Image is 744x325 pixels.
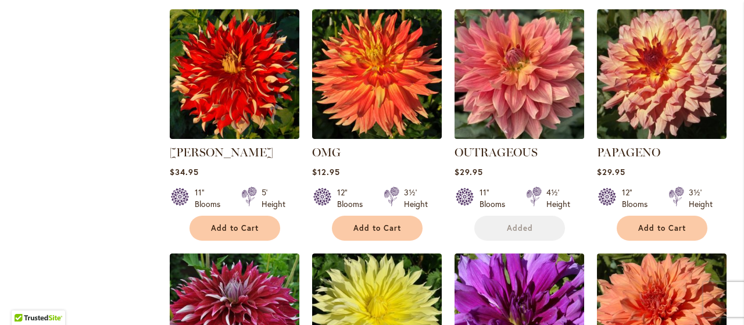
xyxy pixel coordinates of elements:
img: Papageno [597,9,727,139]
a: Omg [312,130,442,141]
button: Add to Cart [189,216,280,241]
a: OMG [312,145,341,159]
span: $12.95 [312,166,340,177]
img: Nick Sr [170,9,299,139]
a: OUTRAGEOUS [455,130,584,141]
span: $34.95 [170,166,199,177]
img: OUTRAGEOUS [451,6,587,142]
span: $29.95 [455,166,483,177]
button: Add to Cart [332,216,423,241]
div: 12" Blooms [622,187,654,210]
a: OUTRAGEOUS [455,145,538,159]
div: 4½' Height [546,187,570,210]
iframe: Launch Accessibility Center [9,284,41,316]
div: 11" Blooms [195,187,227,210]
div: 3½' Height [404,187,428,210]
a: Nick Sr [170,130,299,141]
img: Omg [312,9,442,139]
a: [PERSON_NAME] [170,145,273,159]
a: PAPAGENO [597,145,660,159]
div: 3½' Height [689,187,713,210]
button: Add to Cart [617,216,707,241]
span: $29.95 [597,166,625,177]
div: 11" Blooms [480,187,512,210]
span: Add to Cart [638,223,686,233]
div: 5' Height [262,187,285,210]
a: Papageno [597,130,727,141]
div: 12" Blooms [337,187,370,210]
span: Add to Cart [353,223,401,233]
span: Add to Cart [211,223,259,233]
